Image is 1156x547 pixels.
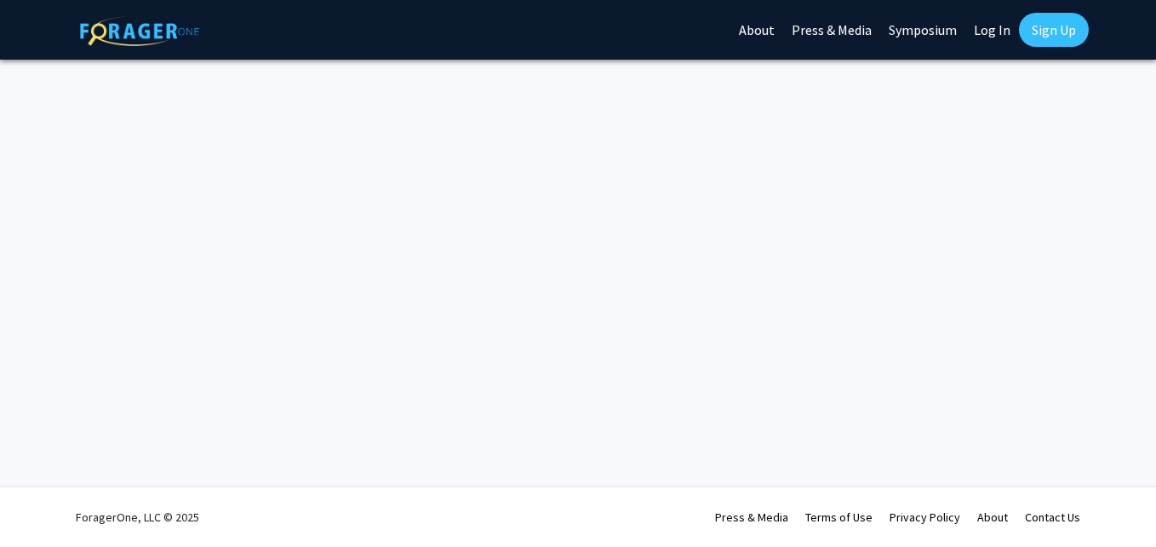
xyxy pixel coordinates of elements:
[76,487,199,547] div: ForagerOne, LLC © 2025
[977,510,1008,525] a: About
[1019,13,1089,47] a: Sign Up
[80,16,199,46] img: ForagerOne Logo
[890,510,960,525] a: Privacy Policy
[805,510,873,525] a: Terms of Use
[715,510,788,525] a: Press & Media
[1025,510,1080,525] a: Contact Us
